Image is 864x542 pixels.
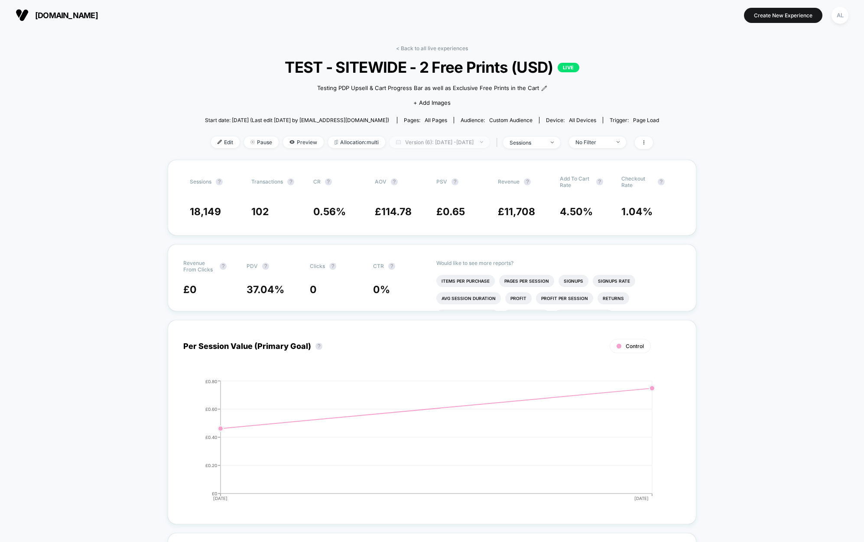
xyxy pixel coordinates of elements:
[216,178,223,185] button: ?
[228,58,637,76] span: TEST - SITEWIDE - 2 Free Prints (USD)
[539,117,603,123] span: Device:
[396,45,468,52] a: < Back to all live experiences
[247,263,258,269] span: PDV
[175,379,672,509] div: PER_SESSION_VALUE
[626,343,644,349] span: Control
[436,178,447,185] span: PSV
[283,136,324,148] span: Preview
[335,140,338,145] img: rebalance
[211,136,240,148] span: Edit
[832,7,848,24] div: AL
[621,175,653,188] span: Checkout Rate
[250,140,255,144] img: end
[569,117,596,123] span: all devices
[404,117,447,123] div: Pages:
[443,206,465,218] span: 0.65
[634,496,649,501] tspan: [DATE]
[373,284,390,296] span: 0 %
[183,284,197,296] span: £
[575,139,610,145] div: No Filter
[658,178,665,185] button: ?
[551,142,554,143] img: end
[317,84,539,93] span: Testing PDP Upsell & Cart Progress Bar as well as Exclusive Free Prints in the Cart
[593,275,635,287] li: Signups Rate
[218,140,222,144] img: edit
[329,263,336,270] button: ?
[560,175,592,188] span: Add To Cart Rate
[494,136,503,149] span: |
[247,284,284,296] span: 37.04 %
[205,406,217,411] tspan: £0.60
[381,206,412,218] span: 114.78
[596,178,603,185] button: ?
[220,263,227,270] button: ?
[558,63,579,72] p: LIVE
[524,178,531,185] button: ?
[391,178,398,185] button: ?
[621,206,653,218] span: 1.04 %
[436,260,681,266] p: Would like to see more reports?
[498,178,520,185] span: Revenue
[205,434,217,439] tspan: £0.40
[436,275,495,287] li: Items Per Purchase
[315,343,322,350] button: ?
[13,8,101,22] button: [DOMAIN_NAME]
[310,284,317,296] span: 0
[313,178,321,185] span: CR
[744,8,822,23] button: Create New Experience
[510,139,544,146] div: sessions
[205,117,389,123] span: Start date: [DATE] (Last edit [DATE] by [EMAIL_ADDRESS][DOMAIN_NAME])
[262,263,269,270] button: ?
[505,292,532,304] li: Profit
[375,206,412,218] span: £
[388,263,395,270] button: ?
[436,292,501,304] li: Avg Session Duration
[829,6,851,24] button: AL
[190,206,221,218] span: 18,149
[504,206,535,218] span: 11,708
[205,462,217,468] tspan: £0.20
[375,178,387,185] span: AOV
[205,378,217,384] tspan: £0.80
[436,310,499,322] li: Returns Per Session
[287,178,294,185] button: ?
[413,99,451,106] span: + Add Images
[35,11,98,20] span: [DOMAIN_NAME]
[498,206,535,218] span: £
[536,292,593,304] li: Profit Per Session
[328,136,385,148] span: Allocation: multi
[480,141,483,143] img: end
[212,490,217,496] tspan: £0
[598,292,629,304] li: Returns
[436,206,465,218] span: £
[183,260,215,273] span: Revenue From Clicks
[425,117,447,123] span: all pages
[244,136,279,148] span: Pause
[559,275,588,287] li: Signups
[396,140,401,144] img: calendar
[190,178,211,185] span: Sessions
[313,206,346,218] span: 0.56 %
[373,263,384,269] span: CTR
[633,117,659,123] span: Page Load
[554,310,614,322] li: Subscriptions Rate
[390,136,490,148] span: Version (6): [DATE] - [DATE]
[617,141,620,143] img: end
[489,117,533,123] span: Custom Audience
[16,9,29,22] img: Visually logo
[451,178,458,185] button: ?
[461,117,533,123] div: Audience:
[251,206,269,218] span: 102
[560,206,593,218] span: 4.50 %
[503,310,550,322] li: Subscriptions
[214,496,228,501] tspan: [DATE]
[499,275,554,287] li: Pages Per Session
[325,178,332,185] button: ?
[310,263,325,269] span: Clicks
[610,117,659,123] div: Trigger:
[251,178,283,185] span: Transactions
[190,284,197,296] span: 0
